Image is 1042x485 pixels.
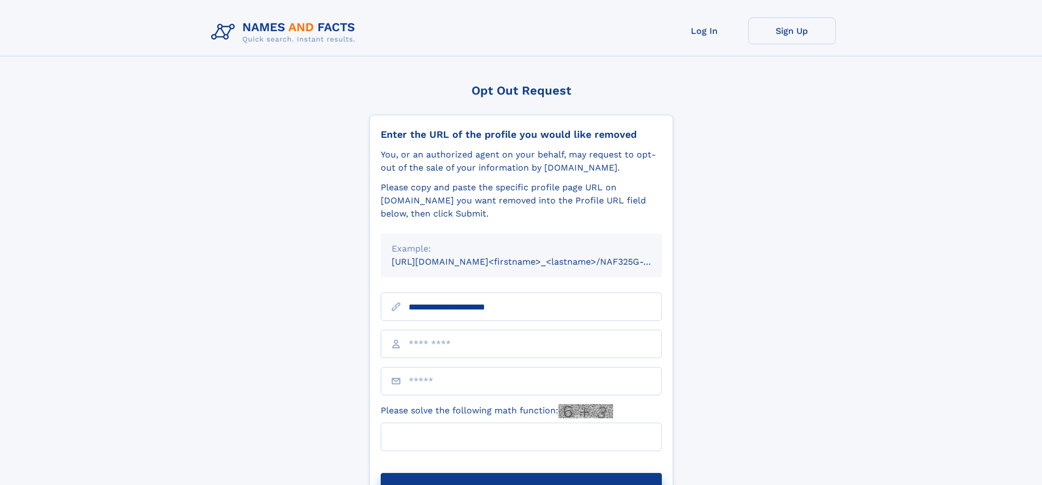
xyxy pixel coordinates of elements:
a: Sign Up [748,17,836,44]
img: Logo Names and Facts [207,17,364,47]
label: Please solve the following math function: [381,404,613,418]
div: Opt Out Request [369,84,673,97]
div: Enter the URL of the profile you would like removed [381,128,662,141]
div: You, or an authorized agent on your behalf, may request to opt-out of the sale of your informatio... [381,148,662,174]
a: Log In [661,17,748,44]
small: [URL][DOMAIN_NAME]<firstname>_<lastname>/NAF325G-xxxxxxxx [392,256,683,267]
div: Please copy and paste the specific profile page URL on [DOMAIN_NAME] you want removed into the Pr... [381,181,662,220]
div: Example: [392,242,651,255]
